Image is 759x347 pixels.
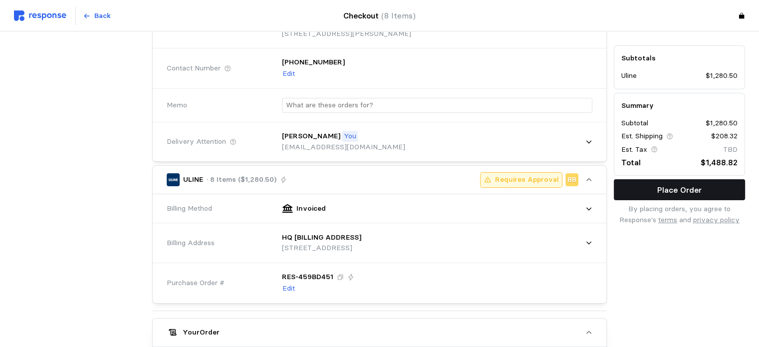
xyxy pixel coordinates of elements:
p: Uline [621,71,637,82]
p: $1,280.50 [706,118,738,129]
h5: Subtotals [621,53,738,63]
a: terms [658,215,677,224]
p: Edit [282,283,295,294]
p: Est. Shipping [621,131,663,142]
div: ULINE· 8 Items ($1,280.50)Requires ApprovalBB [153,194,606,303]
p: Back [94,10,111,21]
p: · 8 Items ($1,280.50) [207,174,276,185]
input: What are these orders for? [286,98,588,113]
p: $1,488.82 [701,156,738,169]
p: $1,280.50 [706,71,738,82]
button: ULINE· 8 Items ($1,280.50)Requires ApprovalBB [153,166,606,194]
p: [EMAIL_ADDRESS][DOMAIN_NAME] [282,142,405,153]
p: [PHONE_NUMBER] [282,57,345,68]
p: [PERSON_NAME] [282,131,340,142]
span: (8 Items) [381,11,416,20]
span: Contact Number [167,63,221,74]
p: Invoiced [296,203,326,214]
span: Billing Address [167,238,215,249]
button: Edit [282,68,295,80]
p: HQ [BILLING ADDRESS] [282,232,361,243]
p: RES-459BD451 [282,272,333,283]
p: By placing orders, you agree to Response's and [614,204,745,225]
p: [STREET_ADDRESS] [282,243,361,254]
p: Est. Tax [621,144,647,155]
h4: Checkout [343,9,416,22]
img: svg%3e [14,10,66,21]
span: Memo [167,100,187,111]
span: Billing Method [167,203,212,214]
h5: Summary [621,100,738,111]
p: Edit [282,68,295,79]
span: Purchase Order # [167,278,225,289]
p: Subtotal [621,118,648,129]
span: Delivery Attention [167,136,226,147]
p: [STREET_ADDRESS][PERSON_NAME] [282,28,411,39]
p: Requires Approval [495,174,558,185]
h5: Your Order [183,327,220,338]
a: privacy policy [693,215,740,224]
button: YourOrder [153,319,606,347]
p: Total [621,156,641,169]
p: TBD [723,144,738,155]
button: Edit [282,283,295,295]
p: BB [567,174,576,185]
button: Back [77,6,116,25]
p: ULINE [183,174,203,185]
p: You [344,131,356,142]
button: Place Order [614,179,745,200]
p: $208.32 [711,131,738,142]
p: Place Order [657,184,702,196]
